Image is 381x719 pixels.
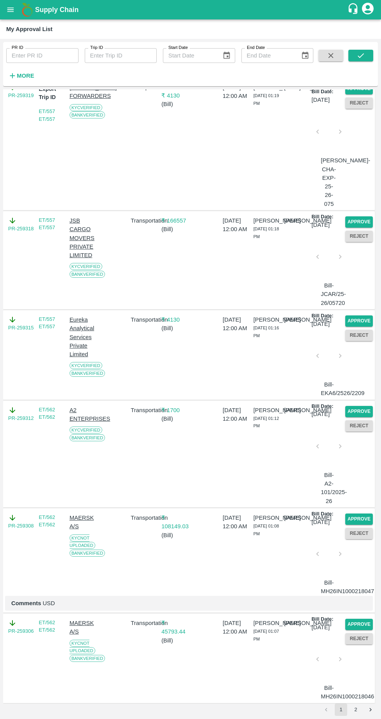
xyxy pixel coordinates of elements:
[161,315,189,324] p: ₹ 4130
[284,514,311,522] p: [PERSON_NAME]
[11,600,41,606] b: Comments
[311,320,330,328] p: [DATE]
[311,623,330,632] p: [DATE]
[39,316,55,330] a: ET/557 ET/557
[219,48,234,63] button: Choose date
[247,45,265,51] label: End Date
[161,324,189,333] p: ( Bill )
[345,406,373,417] button: Approve
[39,620,55,633] a: ET/562 ET/562
[345,315,373,327] button: Approve
[345,97,373,109] button: Reject
[70,406,97,423] p: A2 ENTERPRISES
[345,619,373,630] button: Approve
[161,225,189,233] p: ( Bill )
[35,6,79,14] b: Supply Chain
[311,312,333,320] p: Bill Date:
[70,514,97,531] p: MAERSK A/S
[131,406,158,414] p: Transportation
[8,92,34,99] a: PR-259319
[364,703,377,716] button: Go to next page
[161,100,189,108] p: ( Bill )
[345,528,373,539] button: Reject
[161,406,189,414] p: ₹ 1700
[284,216,311,225] p: [PERSON_NAME]
[253,416,279,428] span: [DATE] 01:12 PM
[70,362,102,369] span: KYC Verified
[85,48,157,63] input: Enter Trip ID
[284,315,311,324] p: [PERSON_NAME]
[161,216,189,225] p: ₹ 166557
[70,640,95,655] span: KYC Not Uploaded
[241,48,295,63] input: End Date
[321,471,337,505] p: Bill-A2-101/2025-26
[70,315,97,359] p: Eureka Analytical Services Private Limited
[8,627,34,635] a: PR-259306
[284,619,311,627] p: [PERSON_NAME]
[345,231,373,242] button: Reject
[311,518,330,526] p: [DATE]
[253,514,281,522] p: [PERSON_NAME]
[321,684,337,701] p: Bill-MH26IN1000218046
[161,514,189,531] p: ₹ 108149.03
[161,636,189,645] p: ( Bill )
[311,88,333,96] p: Bill Date:
[161,91,189,100] p: ₹ 4130
[161,531,189,540] p: ( Bill )
[8,414,34,422] a: PR-259312
[361,2,375,18] div: account of current user
[345,216,373,228] button: Approve
[347,3,361,17] div: customer-support
[311,403,333,410] p: Bill Date:
[345,330,373,341] button: Reject
[39,407,55,420] a: ET/562 ET/562
[223,619,250,636] p: [DATE] 12:00 AM
[8,522,34,530] a: PR-259308
[253,93,279,106] span: [DATE] 01:19 PM
[6,48,79,63] input: Enter PR ID
[319,703,378,716] nav: pagination navigation
[253,315,281,324] p: [PERSON_NAME]
[70,550,105,557] span: Bank Verified
[131,514,158,522] p: Transportation
[70,427,102,433] span: KYC Verified
[321,156,337,208] p: [PERSON_NAME]-CHA-EXP-25-26-075
[311,616,333,623] p: Bill Date:
[345,633,373,644] button: Reject
[168,45,188,51] label: Start Date
[161,414,189,423] p: ( Bill )
[223,216,250,234] p: [DATE] 12:00 AM
[311,221,330,229] p: [DATE]
[90,45,103,51] label: Trip ID
[39,108,55,122] a: ET/557 ET/557
[70,271,105,278] span: Bank Verified
[253,524,279,536] span: [DATE] 01:08 PM
[70,534,95,549] span: KYC Not Uploaded
[253,629,279,641] span: [DATE] 01:07 PM
[70,655,105,662] span: Bank Verified
[70,619,97,636] p: MAERSK A/S
[11,599,367,608] p: USD
[131,216,158,225] p: Transportation
[223,406,250,423] p: [DATE] 12:00 AM
[70,263,102,270] span: KYC Verified
[253,226,279,239] span: [DATE] 01:18 PM
[298,48,313,63] button: Choose date
[345,420,373,432] button: Reject
[70,216,97,259] p: JSB CARGO MOVERS PRIVATE LIMITED
[6,24,52,34] div: My Approval List
[12,45,23,51] label: PR ID
[131,619,158,627] p: Transportation
[39,514,55,528] a: ET/562 ET/562
[2,1,19,19] button: open drawer
[253,326,279,338] span: [DATE] 01:16 PM
[321,380,337,398] p: Bill- EKA6/2526/2209
[253,619,281,627] p: [PERSON_NAME]
[223,315,250,333] p: [DATE] 12:00 AM
[161,619,189,636] p: ₹ 45793.44
[350,703,362,716] button: Go to page 2
[311,213,333,221] p: Bill Date:
[39,217,55,231] a: ET/557 ET/557
[131,315,158,324] p: Transportation
[70,370,105,377] span: Bank Verified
